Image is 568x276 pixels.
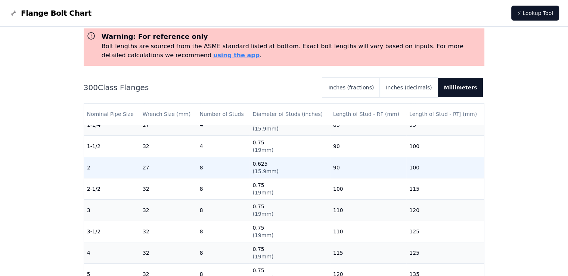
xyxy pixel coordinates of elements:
span: Flange Bolt Chart [21,8,91,18]
td: 125 [406,242,484,263]
td: 115 [406,178,484,199]
td: 8 [197,221,250,242]
td: 0.75 [249,221,330,242]
td: 27 [140,157,197,178]
td: 3 [84,199,140,221]
th: Nominal Pipe Size [84,104,140,125]
a: using the app [213,52,260,59]
span: ( 19mm ) [252,232,273,238]
td: 110 [330,221,406,242]
td: 4 [84,242,140,263]
th: Diameter of Studs (inches) [249,104,330,125]
td: 8 [197,157,250,178]
td: 100 [330,178,406,199]
td: 8 [197,178,250,199]
th: Length of Stud - RF (mm) [330,104,406,125]
td: 32 [140,242,197,263]
td: 2-1/2 [84,178,140,199]
a: ⚡ Lookup Tool [511,6,559,21]
span: ( 19mm ) [252,211,273,217]
td: 1-1/2 [84,135,140,157]
td: 2 [84,157,140,178]
td: 4 [197,135,250,157]
td: 32 [140,221,197,242]
td: 0.75 [249,242,330,263]
td: 125 [406,221,484,242]
td: 115 [330,242,406,263]
span: ( 15.9mm ) [252,168,278,174]
td: 90 [330,157,406,178]
p: Bolt lengths are sourced from the ASME standard listed at bottom. Exact bolt lengths will vary ba... [102,42,482,60]
td: 0.75 [249,178,330,199]
th: Length of Stud - RTJ (mm) [406,104,484,125]
td: 100 [406,135,484,157]
a: Flange Bolt Chart LogoFlange Bolt Chart [9,8,91,18]
button: Millimeters [438,78,483,97]
td: 0.75 [249,135,330,157]
td: 3-1/2 [84,221,140,242]
h3: Warning: For reference only [102,31,482,42]
img: Flange Bolt Chart Logo [9,9,18,18]
th: Wrench Size (mm) [140,104,197,125]
td: 0.625 [249,157,330,178]
td: 32 [140,199,197,221]
button: Inches (fractions) [322,78,380,97]
td: 100 [406,157,484,178]
th: Number of Studs [197,104,250,125]
td: 90 [330,135,406,157]
h2: 300 Class Flanges [84,82,317,93]
td: 8 [197,242,250,263]
span: ( 19mm ) [252,147,273,153]
td: 8 [197,199,250,221]
span: ( 19mm ) [252,190,273,196]
button: Inches (decimals) [380,78,438,97]
td: 0.75 [249,199,330,221]
td: 110 [330,199,406,221]
span: ( 19mm ) [252,254,273,260]
td: 32 [140,178,197,199]
td: 120 [406,199,484,221]
span: ( 15.9mm ) [252,126,278,132]
td: 32 [140,135,197,157]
